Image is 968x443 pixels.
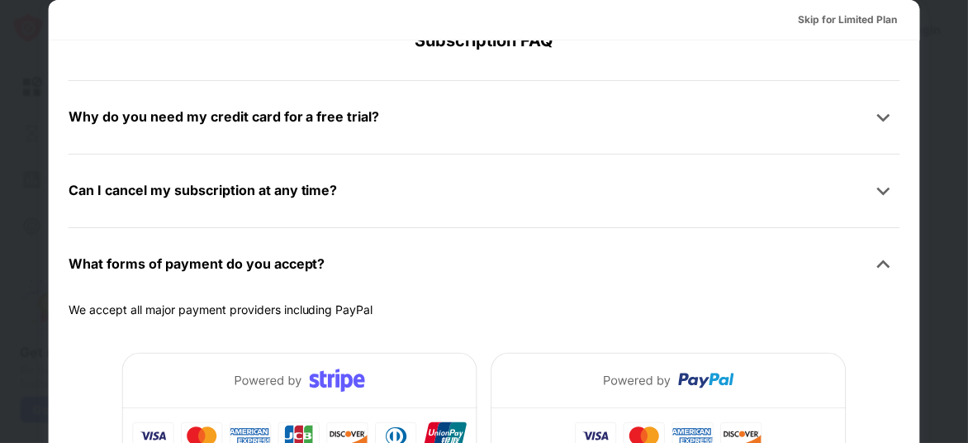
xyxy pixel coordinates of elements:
p: We accept all major payment providers including PayPal [69,301,900,319]
div: What forms of payment do you accept? [69,252,325,276]
div: Why do you need my credit card for a free trial? [69,105,380,129]
div: Skip for Limited Plan [797,12,896,28]
div: Can I cancel my subscription at any time? [69,179,338,202]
